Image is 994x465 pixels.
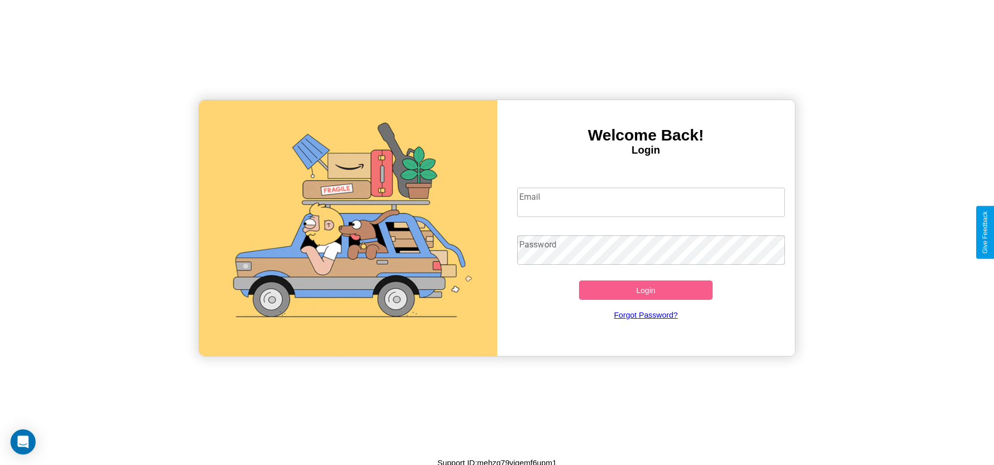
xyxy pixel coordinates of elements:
[512,300,780,330] a: Forgot Password?
[10,429,36,455] div: Open Intercom Messenger
[497,126,795,144] h3: Welcome Back!
[199,100,497,356] img: gif
[981,211,989,254] div: Give Feedback
[497,144,795,156] h4: Login
[579,280,713,300] button: Login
